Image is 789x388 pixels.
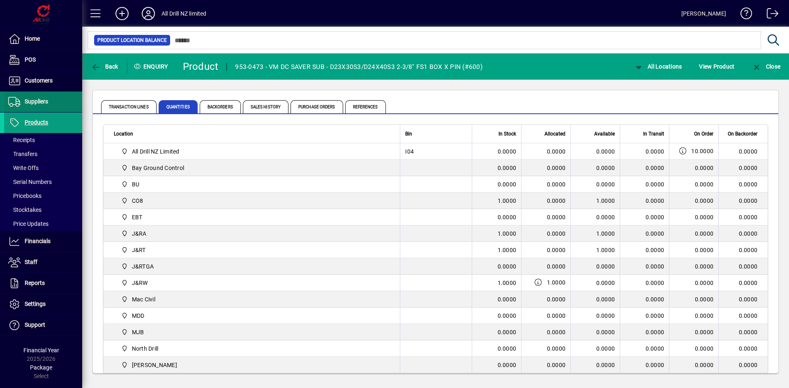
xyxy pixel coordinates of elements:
[4,175,82,189] a: Serial Numbers
[4,315,82,335] a: Support
[4,252,82,273] a: Staff
[132,164,185,172] span: Bay Ground Control
[697,59,736,74] button: View Product
[25,321,45,328] span: Support
[8,165,39,171] span: Write Offs
[646,148,664,155] span: 0.0000
[646,247,664,253] span: 0.0000
[89,59,120,74] button: Back
[23,347,59,354] span: Financial Year
[547,312,566,319] span: 0.0000
[718,225,768,242] td: 0.0000
[632,59,684,74] button: All Locations
[646,214,664,220] span: 0.0000
[718,308,768,324] td: 0.0000
[25,77,53,84] span: Customers
[118,262,391,271] span: J&RTGA
[570,176,620,193] td: 0.0000
[570,258,620,275] td: 0.0000
[91,63,118,70] span: Back
[544,129,565,138] span: Allocated
[761,2,779,28] a: Logout
[4,133,82,147] a: Receipts
[132,328,144,336] span: MJB
[235,60,482,73] div: 953-0473 - VM DC SAVER SUB - D23X30S3/D24X40S3 2-3/8" FS1 BOX X PIN (#600)
[547,296,566,303] span: 0.0000
[570,160,620,176] td: 0.0000
[570,357,620,373] td: 0.0000
[570,275,620,291] td: 0.0000
[594,129,615,138] span: Available
[570,291,620,308] td: 0.0000
[118,294,391,304] span: Mac Civil
[547,362,566,368] span: 0.0000
[132,361,177,369] span: [PERSON_NAME]
[291,100,343,113] span: Purchase Orders
[472,225,521,242] td: 1.0000
[718,258,768,275] td: 0.0000
[547,329,566,335] span: 0.0000
[8,207,42,213] span: Stocktakes
[159,100,198,113] span: Quantities
[718,275,768,291] td: 0.0000
[695,328,714,336] span: 0.0000
[127,60,177,73] div: Enquiry
[118,196,391,206] span: CO8
[132,262,154,271] span: J&RTGA
[728,129,757,138] span: On Backorder
[118,163,391,173] span: Bay Ground Control
[694,129,713,138] span: On Order
[752,63,780,70] span: Close
[118,311,391,321] span: MDD
[718,176,768,193] td: 0.0000
[691,147,713,155] span: 10.0000
[132,213,143,221] span: EBT
[4,161,82,175] a: Write Offs
[695,262,714,271] span: 0.0000
[472,291,521,308] td: 0.0000
[718,193,768,209] td: 0.0000
[472,176,521,193] td: 0.0000
[132,279,148,287] span: J&RW
[718,209,768,225] td: 0.0000
[118,327,391,337] span: MJB
[570,143,620,160] td: 0.0000
[547,230,566,237] span: 0.0000
[118,229,391,239] span: J&RA
[570,225,620,242] td: 1.0000
[4,71,82,91] a: Customers
[118,278,391,288] span: J&RW
[472,193,521,209] td: 1.0000
[8,151,37,157] span: Transfers
[718,340,768,357] td: 0.0000
[472,324,521,340] td: 0.0000
[695,180,714,188] span: 0.0000
[472,275,521,291] td: 1.0000
[118,360,391,370] span: Smythe
[646,230,664,237] span: 0.0000
[101,100,157,113] span: Transaction Lines
[25,280,45,286] span: Reports
[114,129,133,138] span: Location
[472,209,521,225] td: 0.0000
[472,143,521,160] td: 0.0000
[643,129,664,138] span: In Transit
[750,59,782,74] button: Close
[4,29,82,49] a: Home
[132,344,159,353] span: North Drill
[8,193,42,199] span: Pricebooks
[200,100,241,113] span: Backorders
[699,60,734,73] span: View Product
[82,59,127,74] app-page-header-button: Back
[472,160,521,176] td: 0.0000
[646,329,664,335] span: 0.0000
[646,181,664,188] span: 0.0000
[109,6,135,21] button: Add
[118,212,391,222] span: EBT
[97,36,167,44] span: Product Location Balance
[646,296,664,303] span: 0.0000
[25,35,40,42] span: Home
[547,181,566,188] span: 0.0000
[695,246,714,254] span: 0.0000
[547,165,566,171] span: 0.0000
